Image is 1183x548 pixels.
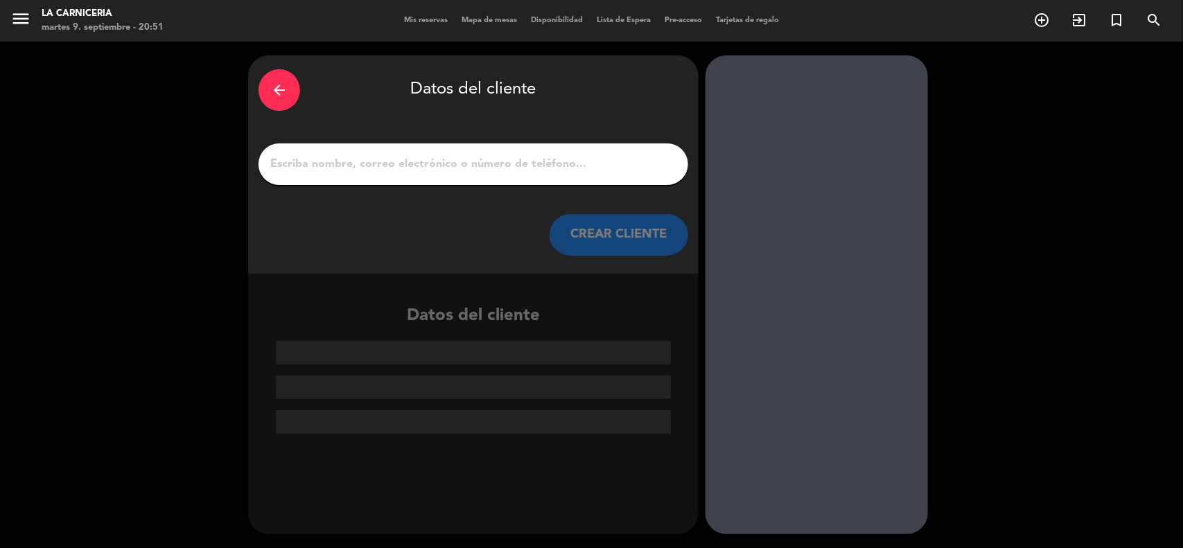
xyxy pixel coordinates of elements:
[271,82,288,98] i: arrow_back
[1146,12,1162,28] i: search
[590,17,658,24] span: Lista de Espera
[269,154,678,174] input: Escriba nombre, correo electrónico o número de teléfono...
[248,303,699,434] div: Datos del cliente
[397,17,455,24] span: Mis reservas
[524,17,590,24] span: Disponibilidad
[455,17,524,24] span: Mapa de mesas
[258,66,688,114] div: Datos del cliente
[10,8,31,34] button: menu
[42,7,164,21] div: La Carniceria
[658,17,709,24] span: Pre-acceso
[1033,12,1050,28] i: add_circle_outline
[42,21,164,35] div: martes 9. septiembre - 20:51
[709,17,786,24] span: Tarjetas de regalo
[1071,12,1087,28] i: exit_to_app
[10,8,31,29] i: menu
[1108,12,1125,28] i: turned_in_not
[550,214,688,256] button: CREAR CLIENTE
